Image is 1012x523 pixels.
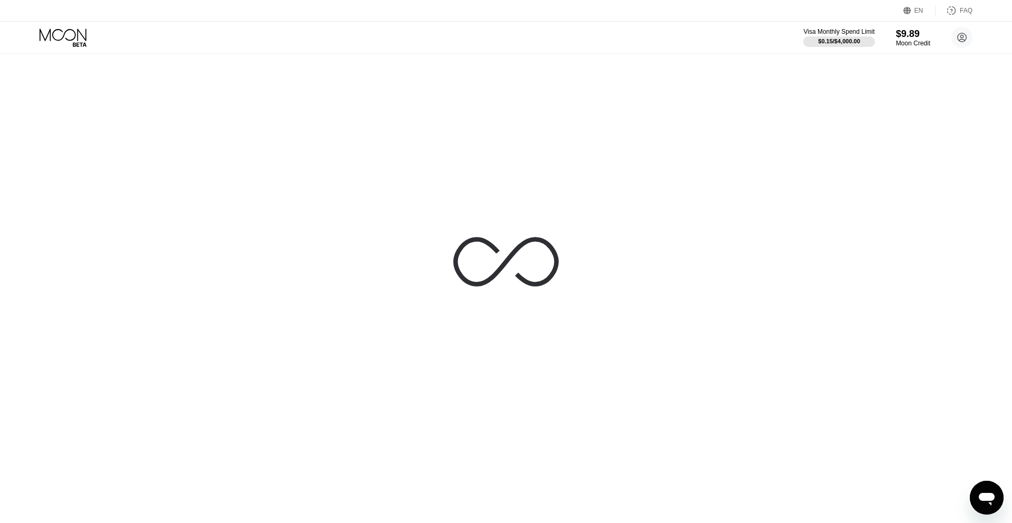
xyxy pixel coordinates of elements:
div: FAQ [936,5,972,16]
div: Visa Monthly Spend Limit [803,28,874,35]
div: FAQ [960,7,972,14]
div: Moon Credit [896,40,930,47]
div: $9.89Moon Credit [896,28,930,47]
div: EN [903,5,936,16]
div: Visa Monthly Spend Limit$0.15/$4,000.00 [803,28,874,47]
iframe: Przycisk umożliwiający otwarcie okna komunikatora [970,481,1004,515]
div: EN [914,7,923,14]
div: $0.15 / $4,000.00 [818,38,860,44]
div: $9.89 [896,28,930,40]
